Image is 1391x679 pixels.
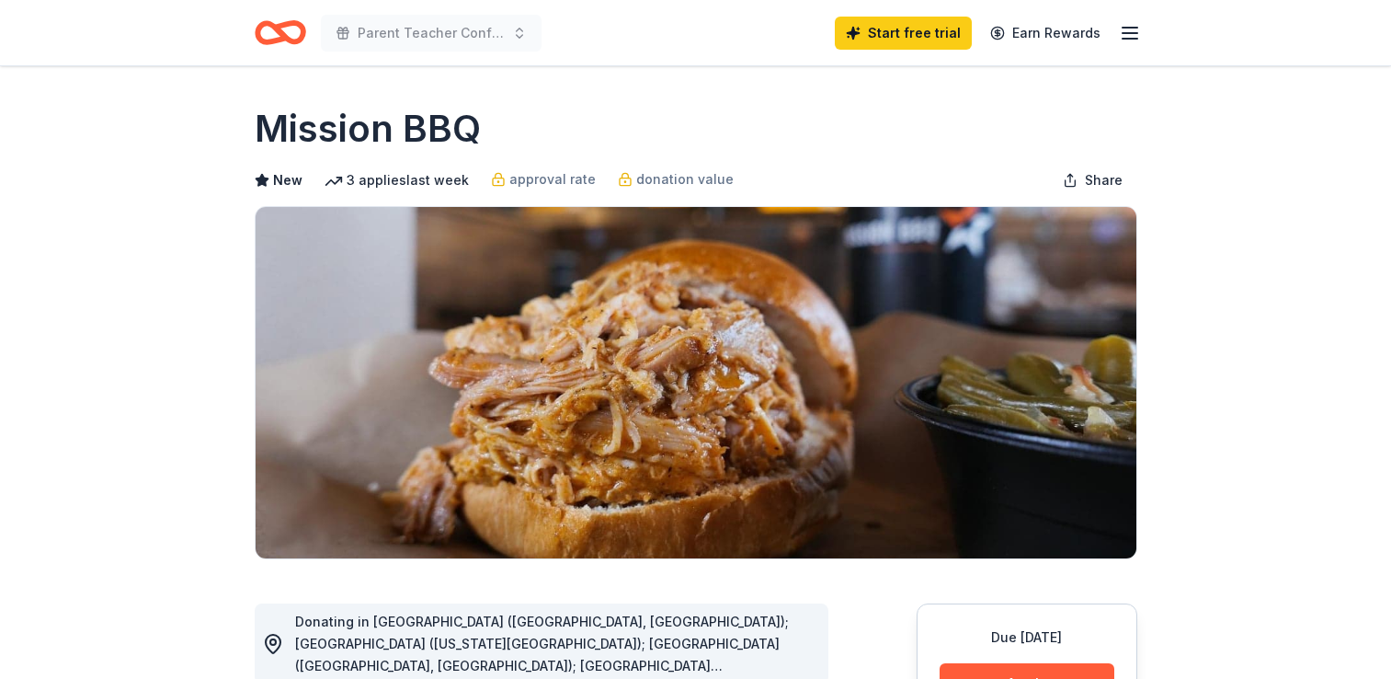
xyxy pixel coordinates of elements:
[321,15,542,52] button: Parent Teacher Conference night dinner for staff
[491,168,596,190] a: approval rate
[979,17,1112,50] a: Earn Rewards
[940,627,1114,649] div: Due [DATE]
[325,169,469,191] div: 3 applies last week
[255,103,481,155] h1: Mission BBQ
[618,168,734,190] a: donation value
[835,17,972,50] a: Start free trial
[636,168,734,190] span: donation value
[509,168,596,190] span: approval rate
[358,22,505,44] span: Parent Teacher Conference night dinner for staff
[1048,162,1137,199] button: Share
[1085,169,1123,191] span: Share
[256,207,1136,558] img: Image for Mission BBQ
[273,169,302,191] span: New
[255,11,306,54] a: Home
